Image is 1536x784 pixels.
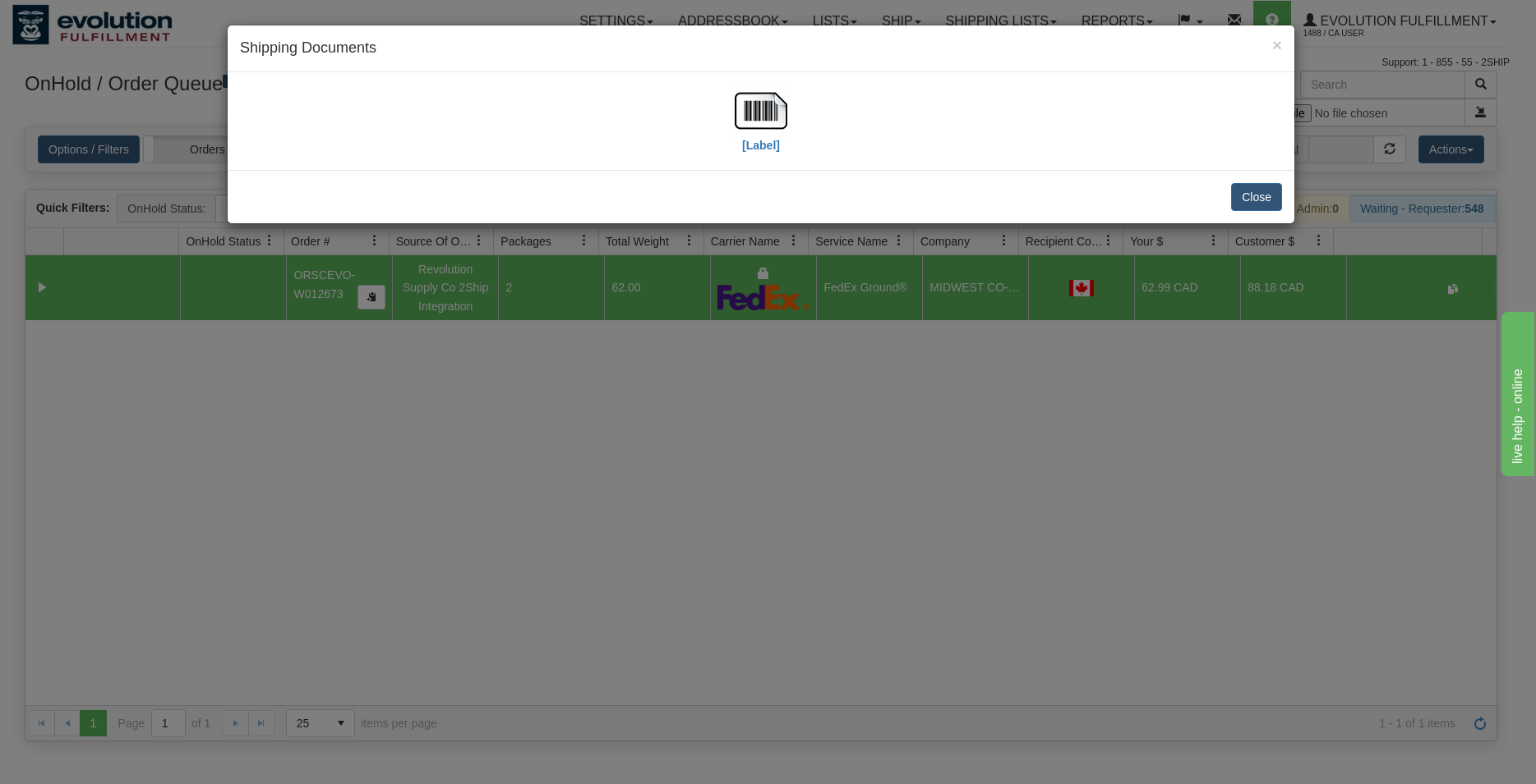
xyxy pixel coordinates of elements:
[735,85,787,137] img: barcode.jpg
[240,38,1282,59] h4: Shipping Documents
[1231,183,1282,211] button: Close
[1272,36,1282,53] button: Close
[1272,35,1282,54] span: ×
[1498,308,1534,475] iframe: chat widget
[742,137,780,154] label: [Label]
[12,10,152,30] div: live help - online
[735,103,787,151] a: [Label]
